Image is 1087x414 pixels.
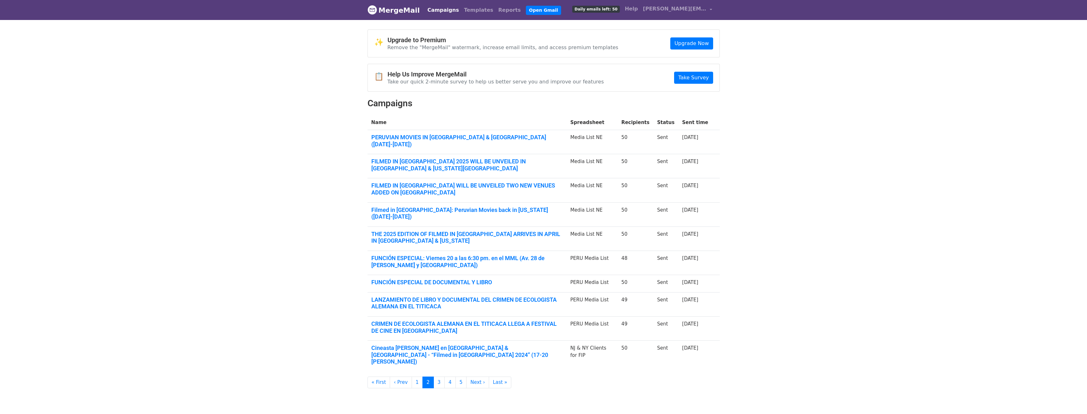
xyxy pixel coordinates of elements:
a: CRIMEN DE ECOLOGISTA ALEMANA EN EL TITICACA LLEGA A FESTIVAL DE CINE EN [GEOGRAPHIC_DATA] [371,320,563,334]
td: Sent [653,317,678,341]
img: MergeMail logo [368,5,377,15]
td: Sent [653,178,678,202]
a: « First [368,377,390,388]
a: Cineasta [PERSON_NAME] en [GEOGRAPHIC_DATA] & [GEOGRAPHIC_DATA] - “Filmed in [GEOGRAPHIC_DATA] 20... [371,345,563,365]
a: [DATE] [682,183,698,188]
td: Sent [653,154,678,178]
th: Name [368,115,567,130]
a: [DATE] [682,279,698,285]
td: PERU Media List [567,292,618,316]
td: PERU Media List [567,251,618,275]
a: FUNCIÓN ESPECIAL DE DOCUMENTAL Y LIBRO [371,279,563,286]
td: 50 [618,130,653,154]
a: Last » [489,377,511,388]
td: PERU Media List [567,317,618,341]
a: 5 [455,377,467,388]
a: Reports [496,4,523,16]
td: Media List NE [567,227,618,251]
a: [DATE] [682,135,698,140]
a: 2 [422,377,434,388]
th: Recipients [618,115,653,130]
th: Spreadsheet [567,115,618,130]
h4: Help Us Improve MergeMail [388,70,604,78]
a: ‹ Prev [390,377,412,388]
a: FILMED IN [GEOGRAPHIC_DATA] 2025 WILL BE UNVEILED IN [GEOGRAPHIC_DATA] & [US_STATE][GEOGRAPHIC_DATA] [371,158,563,172]
p: Remove the "MergeMail" watermark, increase email limits, and access premium templates [388,44,619,51]
a: Help [622,3,640,15]
td: 49 [618,292,653,316]
a: [PERSON_NAME][EMAIL_ADDRESS][DOMAIN_NAME] [640,3,715,17]
td: Media List NE [567,130,618,154]
td: Sent [653,275,678,292]
th: Sent time [678,115,712,130]
a: THE 2025 EDITION OF FILMED IN [GEOGRAPHIC_DATA] ARRIVES IN APRIL IN [GEOGRAPHIC_DATA] & [US_STATE] [371,231,563,244]
a: [DATE] [682,321,698,327]
td: Sent [653,251,678,275]
td: 50 [618,202,653,227]
a: [DATE] [682,297,698,303]
td: PERU Media List [567,275,618,292]
a: 3 [434,377,445,388]
a: [DATE] [682,231,698,237]
h4: Upgrade to Premium [388,36,619,44]
td: NJ & NY Clients for FIP [567,341,618,371]
a: LANZAMIENTO DE LIBRO Y DOCUMENTAL DEL CRIMEN DE ECOLOGISTA ALEMANA EN EL TITICACA [371,296,563,310]
span: ✨ [374,38,388,47]
a: [DATE] [682,207,698,213]
td: 50 [618,154,653,178]
td: Sent [653,341,678,371]
td: 50 [618,275,653,292]
td: Sent [653,202,678,227]
td: Media List NE [567,178,618,202]
a: Filmed in [GEOGRAPHIC_DATA]: Peruvian Movies back in [US_STATE] ([DATE]-[DATE]) [371,207,563,220]
span: [PERSON_NAME][EMAIL_ADDRESS][DOMAIN_NAME] [643,5,706,13]
td: Sent [653,292,678,316]
td: 50 [618,227,653,251]
a: PERUVIAN MOVIES IN [GEOGRAPHIC_DATA] & [GEOGRAPHIC_DATA] ([DATE]-[DATE]) [371,134,563,148]
a: Campaigns [425,4,461,16]
a: Next › [466,377,489,388]
a: 1 [412,377,423,388]
td: 48 [618,251,653,275]
span: 📋 [374,72,388,81]
td: 50 [618,341,653,371]
td: 49 [618,317,653,341]
td: Sent [653,130,678,154]
a: [DATE] [682,255,698,261]
a: Upgrade Now [670,37,713,49]
a: Templates [461,4,496,16]
a: FILMED IN [GEOGRAPHIC_DATA] WILL BE UNVEILED TWO NEW VENUES ADDED ON [GEOGRAPHIC_DATA] [371,182,563,196]
h2: Campaigns [368,98,720,109]
th: Status [653,115,678,130]
span: Daily emails left: 50 [572,6,620,13]
a: 4 [444,377,456,388]
p: Take our quick 2-minute survey to help us better serve you and improve our features [388,78,604,85]
a: Daily emails left: 50 [570,3,622,15]
a: [DATE] [682,159,698,164]
a: MergeMail [368,3,420,17]
td: 50 [618,178,653,202]
a: FUNCIÓN ESPECIAL: Viernes 20 a las 6:30 pm. en el MML (Av. 28 de [PERSON_NAME] y [GEOGRAPHIC_DATA]) [371,255,563,268]
td: Sent [653,227,678,251]
a: Open Gmail [526,6,561,15]
td: Media List NE [567,202,618,227]
a: [DATE] [682,345,698,351]
td: Media List NE [567,154,618,178]
a: Take Survey [674,72,713,84]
